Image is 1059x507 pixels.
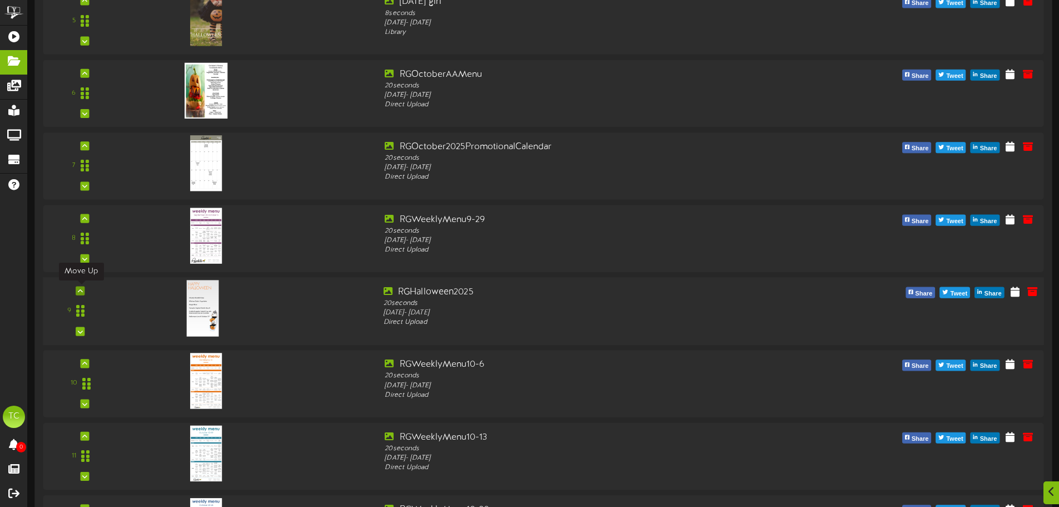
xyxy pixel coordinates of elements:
div: RGWeeklyMenu9-29 [385,213,785,226]
span: Share [978,215,1000,228]
span: Tweet [944,215,965,228]
div: [DATE] - [DATE] [385,163,785,173]
span: Share [978,360,1000,372]
div: 8 [72,234,76,243]
button: Share [902,215,932,226]
div: 20 seconds [385,226,785,235]
div: Direct Upload [385,100,785,110]
span: Share [909,433,931,445]
span: Share [982,288,1004,300]
button: Share [971,432,1000,444]
div: 20 seconds [385,81,785,91]
img: 45c78f3d-3365-43a5-8cb2-d2b037faecff.png [191,135,222,191]
span: 0 [16,442,26,452]
button: Share [902,142,932,153]
div: [DATE] - [DATE] [385,235,785,245]
button: Share [971,70,1000,81]
button: Tweet [936,215,966,226]
div: Library [385,28,785,37]
div: 20 seconds [385,371,785,381]
span: Share [978,142,1000,155]
div: [DATE] - [DATE] [385,381,785,390]
div: TC [3,406,25,428]
span: Share [913,288,934,300]
span: Share [909,142,931,155]
span: Tweet [944,70,965,82]
button: Tweet [936,142,966,153]
div: RGOctoberAAMenu [385,68,785,81]
button: Share [902,432,932,444]
div: 11 [72,451,76,461]
div: 8 seconds [385,8,785,18]
img: 05acd344-509c-42c5-86af-04ec3133faaf.png [185,63,227,119]
div: RGWeeklyMenu10-6 [385,358,785,371]
span: Tweet [944,433,965,445]
button: Tweet [936,360,966,371]
span: Tweet [948,288,969,300]
button: Share [902,70,932,81]
div: 9 [67,306,71,316]
div: Direct Upload [385,245,785,255]
img: 7f9b3ad1-1bd8-4ac5-869d-48740fc3e82c.png [187,280,218,336]
div: [DATE] - [DATE] [385,91,785,100]
div: RGHalloween2025 [384,286,788,298]
span: Share [909,70,931,82]
img: 1b4cf4b1-1280-4bf6-adec-e57ecd4e5d54.png [191,208,222,263]
div: 20 seconds [385,154,785,163]
button: Share [971,360,1000,371]
span: Tweet [944,360,965,372]
button: Share [971,142,1000,153]
div: 20 seconds [385,444,785,453]
div: Direct Upload [384,318,788,327]
div: Direct Upload [385,463,785,472]
div: Direct Upload [385,173,785,182]
div: RGOctober2025PromotionalCalendar [385,141,785,154]
button: Share [906,287,935,298]
img: 7c012804-c332-44e3-87cc-7a888111ae8f.png [191,426,222,481]
button: Share [975,287,1004,298]
span: Share [909,215,931,228]
img: 034758ed-c746-41c6-a449-c8080b637845.png [191,353,222,408]
div: [DATE] - [DATE] [385,454,785,463]
button: Tweet [936,432,966,444]
span: Share [978,433,1000,445]
button: Tweet [939,287,970,298]
span: Share [978,70,1000,82]
span: Tweet [944,142,965,155]
div: RGWeeklyMenu10-13 [385,431,785,444]
button: Share [971,215,1000,226]
div: 6 [72,88,76,98]
div: [DATE] - [DATE] [384,308,788,318]
button: Tweet [936,70,966,81]
span: Share [909,360,931,372]
div: Direct Upload [385,390,785,400]
button: Share [902,360,932,371]
div: 20 seconds [384,298,788,308]
div: [DATE] - [DATE] [385,18,785,27]
div: 10 [71,379,77,388]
